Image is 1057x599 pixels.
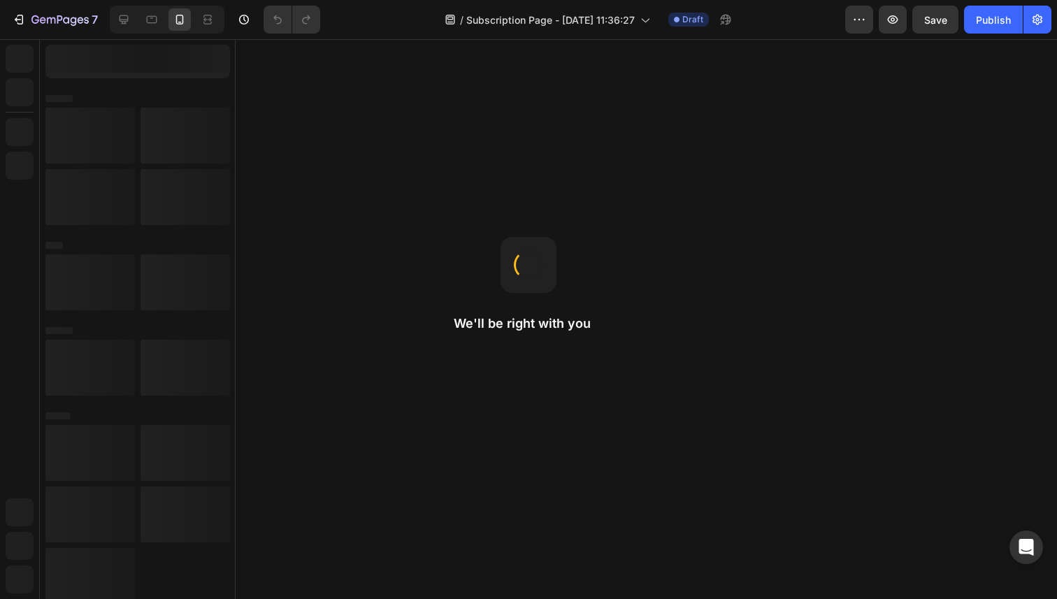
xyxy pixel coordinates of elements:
span: / [460,13,463,27]
button: Publish [964,6,1023,34]
h2: We'll be right with you [454,315,603,332]
p: 7 [92,11,98,28]
button: Save [912,6,958,34]
span: Save [924,14,947,26]
button: 7 [6,6,104,34]
span: Subscription Page - [DATE] 11:36:27 [466,13,635,27]
div: Undo/Redo [264,6,320,34]
div: Open Intercom Messenger [1009,531,1043,564]
span: Draft [682,13,703,26]
div: Publish [976,13,1011,27]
